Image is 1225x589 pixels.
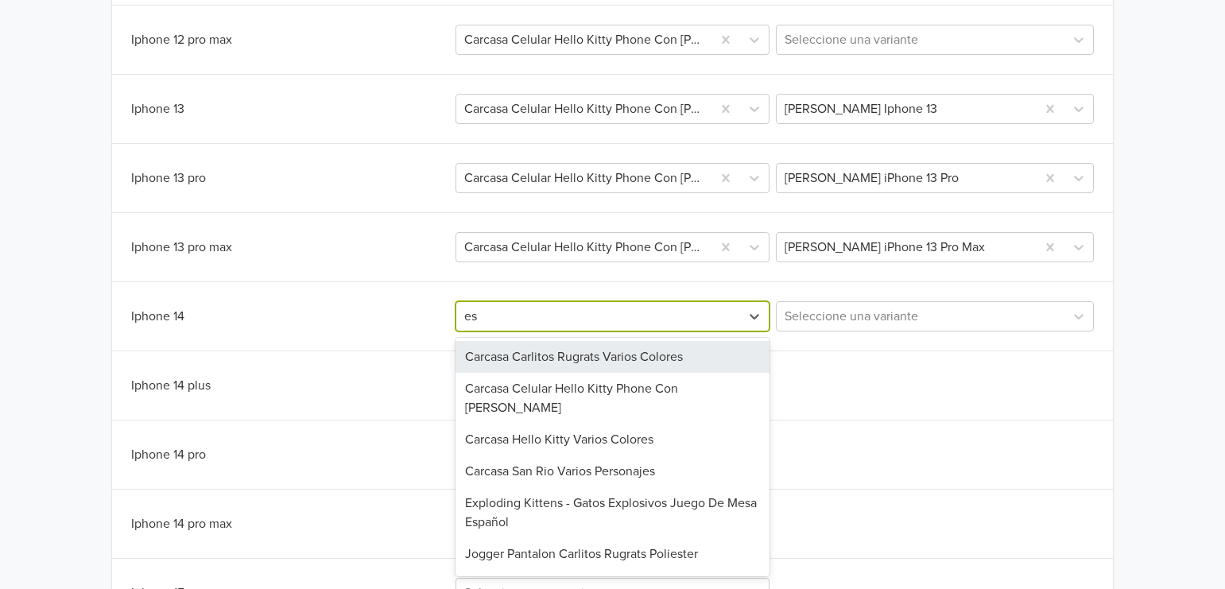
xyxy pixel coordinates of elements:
div: Carcasa Carlitos Rugrats Varios Colores [455,341,770,373]
div: Iphone 14 [131,307,452,326]
div: Iphone 13 [131,99,452,118]
div: Iphone 13 pro max [131,238,452,257]
div: Jogger Pantalon Carlitos Rugrats Poliester [455,538,770,570]
div: Carcasa Hello Kitty Varios Colores [455,424,770,455]
div: Iphone 14 pro [131,445,452,464]
div: Carcasa Celular Hello Kitty Phone Con [PERSON_NAME] [455,373,770,424]
div: Carcasa San Rio Varios Personajes [455,455,770,487]
div: Iphone 14 plus [131,376,452,395]
div: Iphone 14 pro max [131,514,452,533]
div: Iphone 12 pro max [131,30,452,49]
div: Iphone 13 pro [131,169,452,188]
div: Exploding Kittens - Gatos Explosivos Juego De Mesa Español [455,487,770,538]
